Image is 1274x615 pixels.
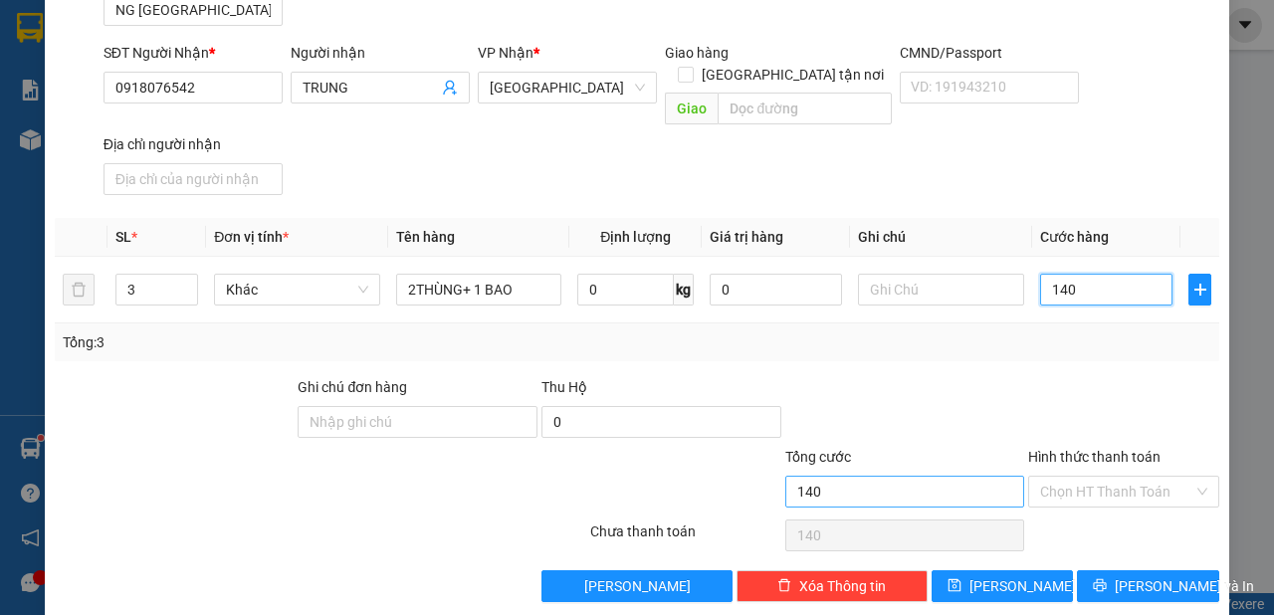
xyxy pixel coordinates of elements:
[63,274,95,306] button: delete
[799,575,886,597] span: Xóa Thông tin
[718,93,891,124] input: Dọc đường
[1189,282,1210,298] span: plus
[737,570,928,602] button: deleteXóa Thông tin
[17,19,48,40] span: Gửi:
[233,62,435,86] div: CHỊ [PERSON_NAME]
[584,575,691,597] span: [PERSON_NAME]
[1093,578,1107,594] span: printer
[291,42,470,64] div: Người nhận
[17,65,219,93] div: 0932868820
[948,578,961,594] span: save
[932,570,1074,602] button: save[PERSON_NAME]
[1188,274,1211,306] button: plus
[1115,575,1254,597] span: [PERSON_NAME] và In
[104,42,283,64] div: SĐT Người Nhận
[858,274,1024,306] input: Ghi Chú
[1028,449,1161,465] label: Hình thức thanh toán
[777,578,791,594] span: delete
[17,17,219,41] div: Mỹ Long
[298,406,537,438] input: Ghi chú đơn hàng
[969,575,1076,597] span: [PERSON_NAME]
[478,45,533,61] span: VP Nhận
[63,331,494,353] div: Tổng: 3
[104,133,283,155] div: Địa chỉ người nhận
[674,274,694,306] span: kg
[104,163,283,195] input: Địa chỉ của người nhận
[490,73,645,102] span: Sài Gòn
[233,17,281,38] span: Nhận:
[396,274,562,306] input: VD: Bàn, Ghế
[710,229,783,245] span: Giá trị hàng
[665,45,729,61] span: Giao hàng
[588,520,783,555] div: Chưa thanh toán
[1077,570,1219,602] button: printer[PERSON_NAME] và In
[396,229,455,245] span: Tên hàng
[710,274,842,306] input: 0
[900,42,1079,64] div: CMND/Passport
[233,86,435,113] div: 0938134735
[442,80,458,96] span: user-add
[233,17,435,62] div: [GEOGRAPHIC_DATA]
[600,229,671,245] span: Định lượng
[541,570,733,602] button: [PERSON_NAME]
[785,449,851,465] span: Tổng cước
[115,229,131,245] span: SL
[17,41,219,65] div: [PERSON_NAME] LỚI
[298,379,407,395] label: Ghi chú đơn hàng
[1040,229,1109,245] span: Cước hàng
[694,64,892,86] span: [GEOGRAPHIC_DATA] tận nơi
[226,275,368,305] span: Khác
[541,379,587,395] span: Thu Hộ
[850,218,1032,257] th: Ghi chú
[665,93,718,124] span: Giao
[214,229,289,245] span: Đơn vị tính
[17,93,219,140] div: TỔ 7 ẤP 1 [GEOGRAPHIC_DATA]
